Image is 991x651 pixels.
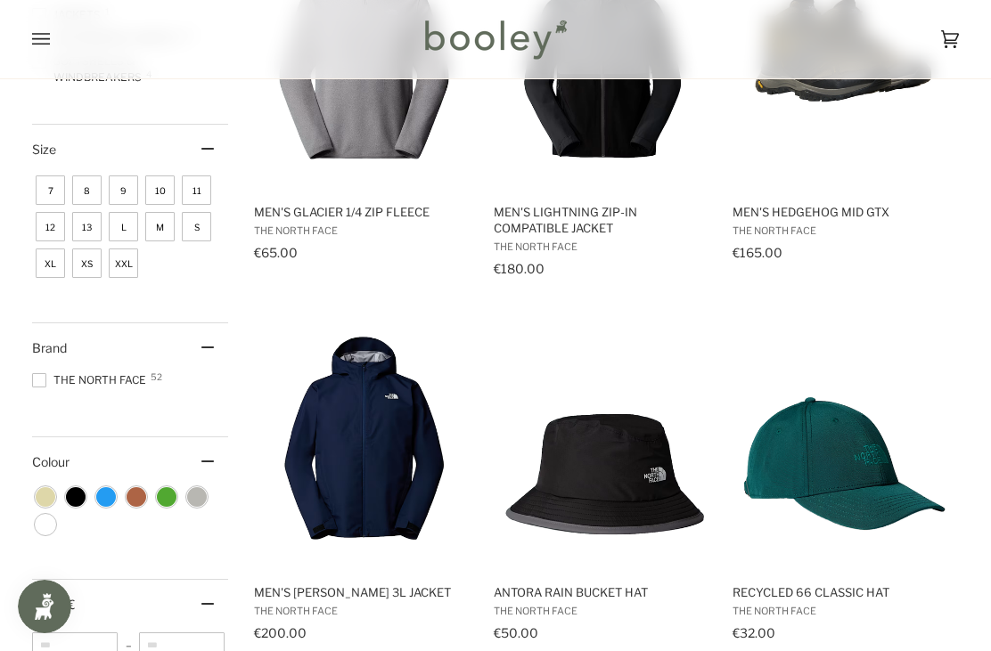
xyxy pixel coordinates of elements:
span: Men's Lightning Zip-In Compatible Jacket [494,204,714,236]
span: Colour: Brown [127,487,146,507]
span: €65.00 [254,245,298,260]
span: Men's Glacier 1/4 Zip Fleece [254,204,474,220]
span: Antora Rain Bucket Hat [494,584,714,600]
span: The North Face [733,605,953,617]
span: Size [32,142,56,157]
span: Men's [PERSON_NAME] 3L Jacket [254,584,474,600]
span: Size: 13 [72,212,102,241]
a: Antora Rain Bucket Hat [491,304,717,647]
span: Size: XL [36,248,65,278]
span: Men's Hedgehog Mid GTX [733,204,953,220]
span: Size: 10 [145,175,175,205]
img: Booley [417,13,573,65]
span: Colour: Beige [36,487,55,507]
span: €180.00 [494,261,545,276]
span: Colour: Green [157,487,176,507]
span: Size: 8 [72,175,102,205]
span: Size: 12 [36,212,65,241]
span: Size: 7 [36,175,65,205]
span: The North Face [254,224,474,237]
iframe: Button to open loyalty program pop-up [18,580,71,633]
span: Size: S [182,212,211,241]
span: The North Face [32,372,152,388]
a: Men's Whiton 3L Jacket [251,304,477,647]
span: Colour: White [36,515,55,534]
span: €32.00 [733,625,775,640]
span: Size: XXL [109,248,138,278]
span: Recycled 66 Classic Hat [733,584,953,600]
span: The North Face [494,240,714,253]
span: Colour: Grey [187,487,207,507]
span: €165.00 [733,245,782,260]
span: Size: M [145,212,175,241]
span: The North Face [494,605,714,617]
img: The North Face Recycled 66 Classic Hat Deep Nori / Deep Methylene - Booley Galway [730,325,955,550]
span: The North Face [733,224,953,237]
span: 52 [151,372,162,381]
span: Size: XS [72,248,102,278]
a: Recycled 66 Classic Hat [730,304,955,647]
img: The North Face Men's Whiton 3L Jacket Summit Navy - Booley Galway [251,325,477,550]
span: €50.00 [494,625,538,640]
span: Brand [32,340,67,355]
img: The North Face Antora Bucket Hat TNF Black / Smoked Pearl - Booley Galway [491,325,717,550]
span: €200.00 [254,625,307,640]
span: Colour: Blue [96,487,116,507]
span: Colour [32,454,83,469]
span: The North Face [254,605,474,617]
span: Colour: Black [66,487,86,507]
span: Size: 11 [182,175,211,205]
span: Size: L [109,212,138,241]
span: Size: 9 [109,175,138,205]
